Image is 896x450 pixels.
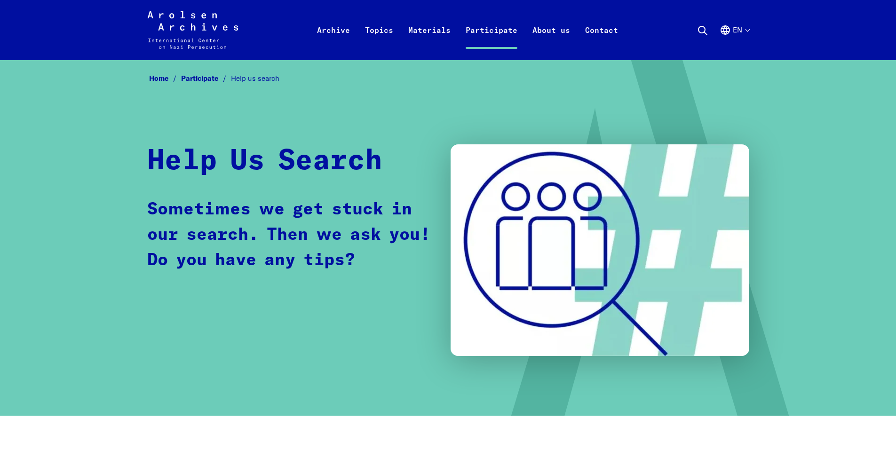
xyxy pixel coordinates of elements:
h1: Help Us Search [147,144,382,178]
span: Help us search [231,74,279,83]
a: Contact [578,23,626,60]
a: Participate [181,74,231,83]
a: About us [525,23,578,60]
nav: Primary [309,11,626,49]
a: Materials [401,23,458,60]
a: Archive [309,23,357,60]
button: English, language selection [720,24,749,58]
nav: Breadcrumb [147,71,749,86]
a: Topics [357,23,401,60]
p: Sometimes we get stuck in our search. Then we ask you! Do you have any tips? [147,197,432,273]
a: Home [149,74,181,83]
a: Participate [458,23,525,60]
